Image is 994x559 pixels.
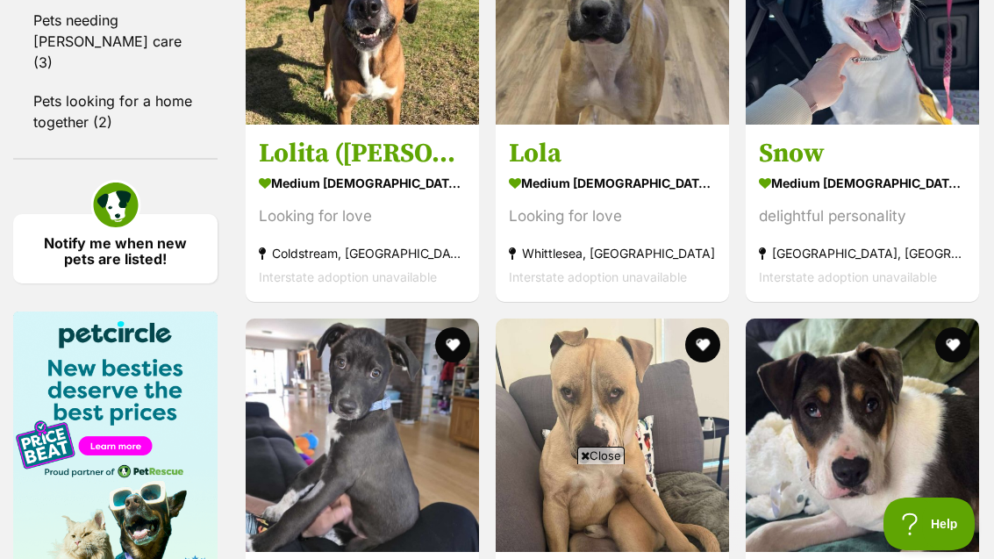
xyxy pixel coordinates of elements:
[509,269,687,284] span: Interstate adoption unavailable
[13,2,218,81] a: Pets needing [PERSON_NAME] care (3)
[577,447,625,464] span: Close
[509,241,716,265] strong: Whittlesea, [GEOGRAPHIC_DATA]
[685,327,720,362] button: favourite
[509,204,716,228] div: Looking for love
[746,319,979,552] img: Rosemary - Staffordshire Bull Terrier x Catahoula Leopard Dog
[759,170,966,196] strong: medium [DEMOGRAPHIC_DATA] Dog
[246,319,479,552] img: Nibbles - Staffordshire Bull Terrier Dog
[259,170,466,196] strong: medium [DEMOGRAPHIC_DATA] Dog
[935,327,970,362] button: favourite
[509,170,716,196] strong: medium [DEMOGRAPHIC_DATA] Dog
[178,471,817,550] iframe: Advertisement
[259,241,466,265] strong: Coldstream, [GEOGRAPHIC_DATA]
[496,124,729,302] a: Lola medium [DEMOGRAPHIC_DATA] Dog Looking for love Whittlesea, [GEOGRAPHIC_DATA] Interstate adop...
[509,137,716,170] h3: Lola
[759,269,937,284] span: Interstate adoption unavailable
[259,137,466,170] h3: Lolita ([PERSON_NAME])
[259,269,437,284] span: Interstate adoption unavailable
[746,124,979,302] a: Snow medium [DEMOGRAPHIC_DATA] Dog delightful personality [GEOGRAPHIC_DATA], [GEOGRAPHIC_DATA] In...
[13,82,218,140] a: Pets looking for a home together (2)
[496,319,729,552] img: Butch - American Staffordshire Terrier Dog
[13,214,218,283] a: Notify me when new pets are listed!
[259,204,466,228] div: Looking for love
[759,241,966,265] strong: [GEOGRAPHIC_DATA], [GEOGRAPHIC_DATA]
[246,124,479,302] a: Lolita ([PERSON_NAME]) medium [DEMOGRAPHIC_DATA] Dog Looking for love Coldstream, [GEOGRAPHIC_DAT...
[759,137,966,170] h3: Snow
[883,498,976,550] iframe: Help Scout Beacon - Open
[435,327,470,362] button: favourite
[759,204,966,228] div: delightful personality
